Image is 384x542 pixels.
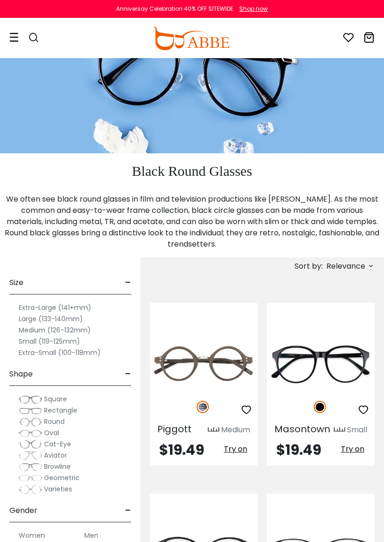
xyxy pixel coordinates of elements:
span: Masontown [274,422,330,436]
img: Striped [197,401,209,413]
button: Try on [338,443,367,455]
img: Round.png [19,417,42,427]
div: Medium [221,424,250,436]
span: $19.49 [159,440,204,460]
p: We often see black round glasses in film and television productions like [PERSON_NAME]. As the mo... [5,194,379,250]
span: Size [9,271,23,294]
span: Aviator [44,451,67,460]
label: Men [84,530,98,541]
div: Small [347,424,367,436]
span: Sort by: [295,261,323,271]
label: Extra-Small (100-118mm) [19,347,101,358]
span: - [125,499,131,522]
div: Anniversay Celebration 40% OFF SITEWIDE [116,5,233,13]
span: - [125,271,131,294]
img: Aviator.png [19,451,42,460]
span: Round [44,417,65,426]
img: Black [314,401,326,413]
label: Small (119-125mm) [19,336,80,347]
span: Gender [9,499,37,522]
button: Try on [221,443,250,455]
span: Piggott [157,422,192,436]
a: Shop now [235,5,268,13]
img: Geometric.png [19,474,42,483]
img: Cat-Eye.png [19,440,42,449]
img: Oval.png [19,429,42,438]
span: Oval [44,428,59,437]
img: abbeglasses.com [153,27,229,50]
span: - [125,363,131,385]
img: Browline.png [19,462,42,472]
div: Shop now [239,5,268,13]
label: Medium (126-132mm) [19,324,91,336]
h1: Black Round Glasses [5,163,379,180]
img: Striped Piggott - Acetate ,Universal Bridge Fit [150,337,258,391]
img: Black Masontown - Acetate ,Universal Bridge Fit [267,337,375,391]
span: Rectangle [44,406,77,415]
img: Rectangle.png [19,406,42,415]
label: Extra-Large (141+mm) [19,302,91,313]
span: Cat-Eye [44,439,71,449]
span: Geometric [44,473,80,482]
span: Try on [341,444,364,454]
span: Shape [9,363,33,385]
img: size ruler [208,427,219,434]
span: Browline [44,462,71,471]
img: Varieties.png [19,485,42,495]
span: Square [44,394,67,404]
img: size ruler [334,427,345,434]
span: Try on [224,444,247,454]
label: Women [19,530,45,541]
img: Square.png [19,395,42,404]
span: Relevance [326,258,365,275]
label: Large (133-140mm) [19,313,83,324]
span: Varieties [44,484,72,494]
span: $19.49 [276,440,321,460]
